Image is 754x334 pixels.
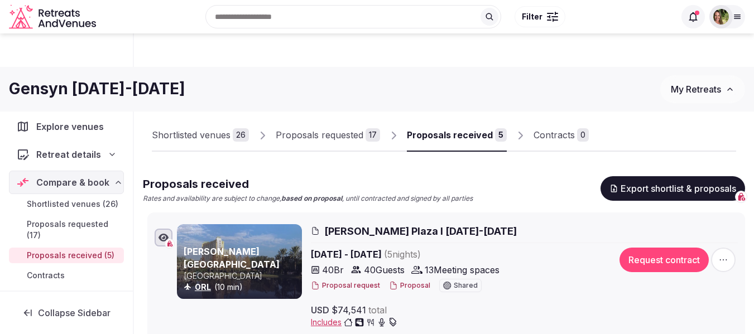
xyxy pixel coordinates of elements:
[495,128,507,142] div: 5
[311,248,604,261] span: [DATE] - [DATE]
[9,216,124,243] a: Proposals requested (17)
[9,115,124,138] a: Explore venues
[9,268,124,283] a: Contracts
[36,176,109,189] span: Compare & book
[184,270,300,282] p: [GEOGRAPHIC_DATA]
[364,263,405,277] span: 40 Guests
[9,301,124,325] button: Collapse Sidebar
[195,282,211,292] a: ORL
[9,78,185,100] h1: Gensyn [DATE]-[DATE]
[143,176,473,192] h2: Proposals received
[276,128,363,142] div: Proposals requested
[9,196,124,212] a: Shortlisted venues (26)
[195,282,211,293] button: ORL
[713,9,729,25] img: Shay Tippie
[9,4,98,30] svg: Retreats and Venues company logo
[534,119,589,152] a: Contracts0
[233,128,249,142] div: 26
[384,249,421,260] span: ( 5 night s )
[9,290,124,313] a: Notifications
[324,224,517,238] span: [PERSON_NAME] Plaza I [DATE]-[DATE]
[407,128,493,142] div: Proposals received
[152,119,249,152] a: Shortlisted venues26
[36,148,101,161] span: Retreat details
[366,128,380,142] div: 17
[389,281,430,291] button: Proposal
[577,128,589,142] div: 0
[27,270,65,281] span: Contracts
[184,246,280,269] a: [PERSON_NAME][GEOGRAPHIC_DATA]
[27,250,114,261] span: Proposals received (5)
[311,303,329,317] span: USD
[38,307,111,318] span: Collapse Sidebar
[332,303,366,317] span: $74,541
[311,281,380,291] button: Proposal request
[9,248,124,263] a: Proposals received (5)
[522,11,542,22] span: Filter
[36,120,108,133] span: Explore venues
[425,263,500,277] span: 13 Meeting spaces
[407,119,507,152] a: Proposals received5
[660,75,745,103] button: My Retreats
[27,199,118,210] span: Shortlisted venues (26)
[601,176,745,201] button: Export shortlist & proposals
[322,263,344,277] span: 40 Br
[619,248,709,272] button: Request contract
[143,194,473,204] p: Rates and availability are subject to change, , until contracted and signed by all parties
[368,303,387,317] span: total
[281,194,342,202] strong: based on proposal
[515,6,565,27] button: Filter
[671,84,721,95] span: My Retreats
[184,282,300,293] div: (10 min)
[9,4,98,30] a: Visit the homepage
[276,119,380,152] a: Proposals requested17
[27,219,119,241] span: Proposals requested (17)
[454,282,478,289] span: Shared
[152,128,230,142] div: Shortlisted venues
[534,128,575,142] div: Contracts
[311,317,397,328] button: Includes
